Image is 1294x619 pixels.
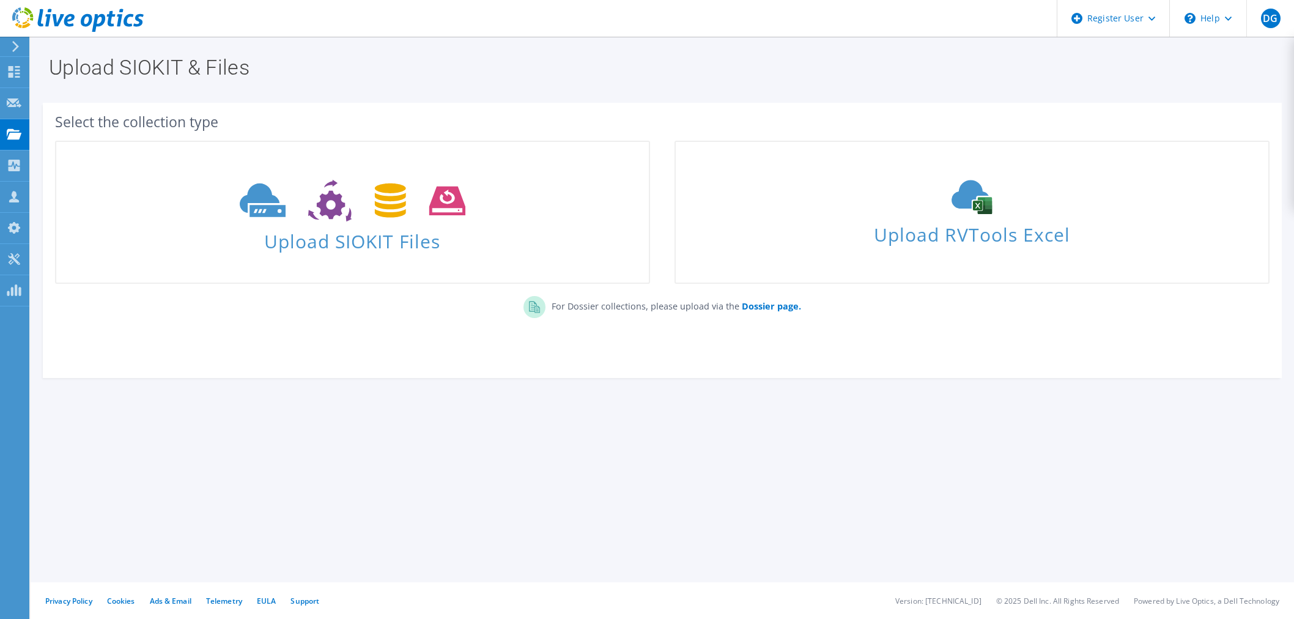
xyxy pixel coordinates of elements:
[895,596,982,606] li: Version: [TECHNICAL_ID]
[55,141,650,284] a: Upload SIOKIT Files
[107,596,135,606] a: Cookies
[56,224,649,251] span: Upload SIOKIT Files
[206,596,242,606] a: Telemetry
[1134,596,1279,606] li: Powered by Live Optics, a Dell Technology
[1261,9,1281,28] span: DG
[150,596,191,606] a: Ads & Email
[675,141,1270,284] a: Upload RVTools Excel
[290,596,319,606] a: Support
[45,596,92,606] a: Privacy Policy
[739,300,801,312] a: Dossier page.
[545,296,801,313] p: For Dossier collections, please upload via the
[742,300,801,312] b: Dossier page.
[49,57,1270,78] h1: Upload SIOKIT & Files
[676,218,1268,245] span: Upload RVTools Excel
[996,596,1119,606] li: © 2025 Dell Inc. All Rights Reserved
[55,115,1270,128] div: Select the collection type
[1185,13,1196,24] svg: \n
[257,596,276,606] a: EULA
